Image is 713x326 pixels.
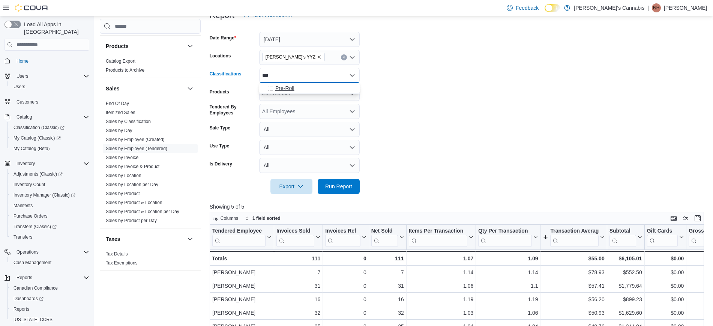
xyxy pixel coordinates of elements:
span: Transfers [14,234,32,240]
a: Sales by Product & Location [106,200,162,205]
span: Users [14,72,89,81]
a: Sales by Day [106,128,132,133]
button: All [259,158,360,173]
div: 0 [325,309,366,318]
div: [PERSON_NAME] [212,309,272,318]
a: Sales by Location per Day [106,182,158,187]
div: 1.14 [409,268,474,277]
span: Transfers (Classic) [11,222,89,231]
div: 0 [325,295,366,304]
a: Adjustments (Classic) [11,170,66,179]
span: Sales by Product per Day [106,218,157,224]
button: Transaction Average [543,228,604,247]
a: Sales by Product per Day [106,218,157,223]
a: Adjustments (Classic) [8,169,92,179]
a: Sales by Invoice [106,155,138,160]
button: Sales [186,84,195,93]
button: Purchase Orders [8,211,92,221]
a: [US_STATE] CCRS [11,315,56,324]
button: Taxes [106,235,184,243]
span: Cash Management [14,260,51,266]
label: Locations [210,53,231,59]
div: 1.06 [478,309,538,318]
button: Subtotal [609,228,642,247]
button: [US_STATE] CCRS [8,314,92,325]
span: Export [275,179,308,194]
div: [PERSON_NAME] [212,282,272,291]
span: Sales by Product [106,191,140,197]
div: Products [100,57,201,78]
span: Sales by Classification [106,119,151,125]
label: Sale Type [210,125,230,131]
a: Itemized Sales [106,110,135,115]
div: $6,105.01 [609,254,642,263]
div: 1.09 [478,254,538,263]
span: Inventory Count [11,180,89,189]
div: 31 [276,282,320,291]
div: Totals [212,254,272,263]
div: $57.41 [543,282,604,291]
div: Subtotal [609,228,636,247]
button: [DATE] [259,32,360,47]
a: Purchase Orders [11,212,51,221]
button: Clear input [341,54,347,60]
button: Open list of options [349,108,355,114]
span: Dashboards [11,294,89,303]
span: Cash Management [11,258,89,267]
div: Tendered Employee [212,228,266,247]
div: Nicole H [652,3,661,12]
a: Tax Exemptions [106,260,138,266]
div: Gift Card Sales [647,228,678,247]
div: 1.03 [409,309,474,318]
span: NH [653,3,659,12]
div: $0.00 [647,268,684,277]
div: 7 [371,268,404,277]
div: 1.14 [478,268,538,277]
span: Sales by Employee (Created) [106,137,165,143]
div: 32 [371,309,404,318]
span: Canadian Compliance [14,285,58,291]
span: Manifests [11,201,89,210]
label: Products [210,89,229,95]
button: Invoices Ref [325,228,366,247]
button: Keyboard shortcuts [669,214,678,223]
a: Customers [14,98,41,107]
span: Sales by Day [106,128,132,134]
a: My Catalog (Beta) [11,144,53,153]
label: Classifications [210,71,242,77]
div: Transaction Average [550,228,598,235]
div: Invoices Ref [325,228,360,235]
span: My Catalog (Classic) [11,134,89,143]
span: 1 field sorted [252,215,281,221]
p: [PERSON_NAME] [664,3,707,12]
a: Sales by Classification [106,119,151,124]
button: Invoices Sold [276,228,320,247]
a: Products to Archive [106,68,144,73]
button: Home [2,55,92,66]
button: Users [8,81,92,92]
button: Transfers [8,232,92,242]
button: Catalog [14,113,35,122]
button: Items Per Transaction [408,228,473,247]
button: Display options [681,214,690,223]
button: Taxes [186,234,195,243]
span: Washington CCRS [11,315,89,324]
span: [US_STATE] CCRS [14,317,53,323]
div: 1.19 [409,295,474,304]
span: Inventory Count [14,182,45,188]
div: Items Per Transaction [408,228,467,247]
div: $78.93 [543,268,604,277]
div: Sales [100,99,201,228]
a: Dashboards [11,294,47,303]
div: $0.00 [647,295,684,304]
a: Tax Details [106,251,128,257]
button: Operations [14,248,42,257]
a: Feedback [504,0,542,15]
div: Invoices Sold [276,228,314,247]
div: 111 [371,254,404,263]
a: Transfers (Classic) [11,222,60,231]
span: Products to Archive [106,67,144,73]
span: Load All Apps in [GEOGRAPHIC_DATA] [21,21,89,36]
